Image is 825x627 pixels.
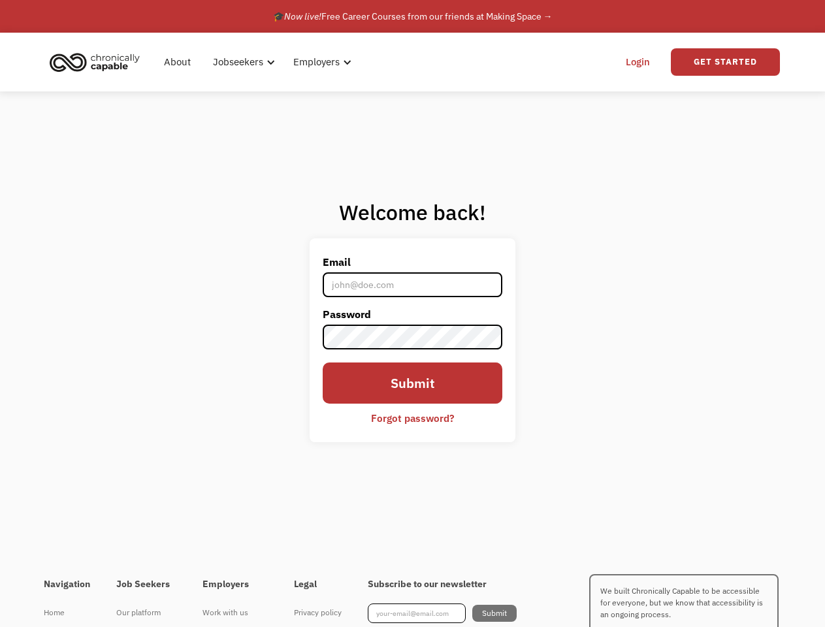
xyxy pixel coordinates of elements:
[294,579,342,590] h4: Legal
[285,41,355,83] div: Employers
[368,579,517,590] h4: Subscribe to our newsletter
[202,605,268,620] div: Work with us
[323,304,503,325] label: Password
[310,199,516,225] h1: Welcome back!
[205,41,279,83] div: Jobseekers
[472,605,517,622] input: Submit
[284,10,321,22] em: Now live!
[46,48,150,76] a: home
[116,579,176,590] h4: Job Seekers
[156,41,199,83] a: About
[323,362,503,403] input: Submit
[44,579,90,590] h4: Navigation
[371,410,454,426] div: Forgot password?
[46,48,144,76] img: Chronically Capable logo
[202,579,268,590] h4: Employers
[294,603,342,622] a: Privacy policy
[116,605,176,620] div: Our platform
[202,603,268,622] a: Work with us
[44,603,90,622] a: Home
[361,407,464,429] a: Forgot password?
[368,603,466,623] input: your-email@email.com
[116,603,176,622] a: Our platform
[293,54,340,70] div: Employers
[671,48,780,76] a: Get Started
[294,605,342,620] div: Privacy policy
[323,251,503,428] form: Email Form 2
[273,8,553,24] div: 🎓 Free Career Courses from our friends at Making Space →
[368,603,517,623] form: Footer Newsletter
[323,272,503,297] input: john@doe.com
[213,54,263,70] div: Jobseekers
[323,251,503,272] label: Email
[44,605,90,620] div: Home
[618,41,658,83] a: Login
